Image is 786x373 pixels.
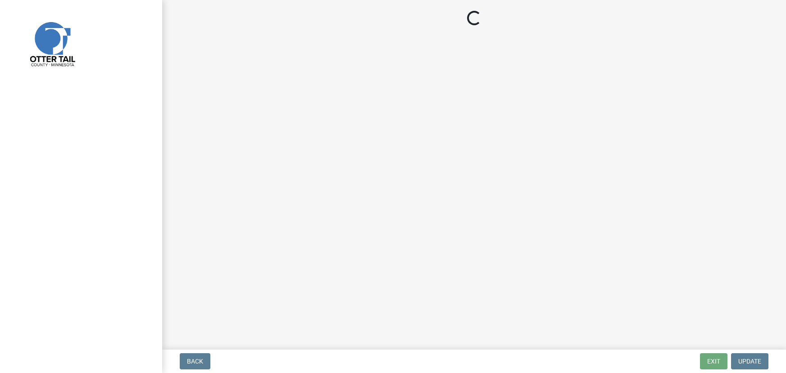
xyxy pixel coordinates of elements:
span: Back [187,358,203,365]
img: Otter Tail County, Minnesota [18,9,86,77]
button: Update [731,353,768,369]
button: Exit [700,353,727,369]
span: Update [738,358,761,365]
button: Back [180,353,210,369]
